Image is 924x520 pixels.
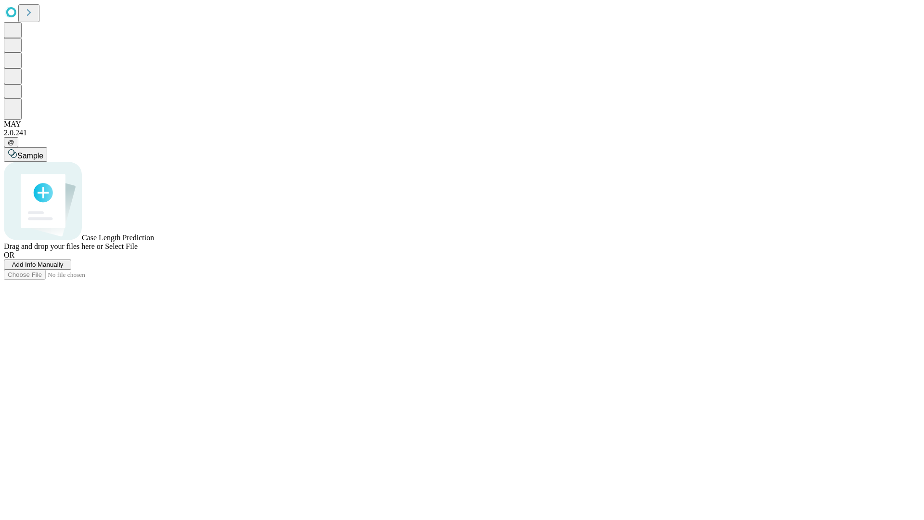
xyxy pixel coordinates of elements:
div: MAY [4,120,920,129]
span: Select File [105,242,138,250]
span: Drag and drop your files here or [4,242,103,250]
span: OR [4,251,14,259]
div: 2.0.241 [4,129,920,137]
span: Sample [17,152,43,160]
span: Add Info Manually [12,261,64,268]
span: @ [8,139,14,146]
button: Sample [4,147,47,162]
button: Add Info Manually [4,260,71,270]
span: Case Length Prediction [82,234,154,242]
button: @ [4,137,18,147]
